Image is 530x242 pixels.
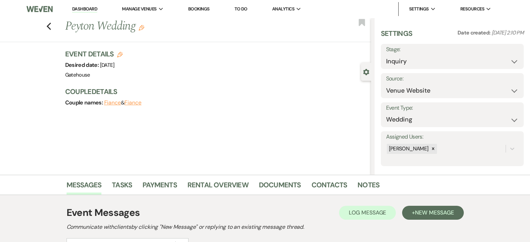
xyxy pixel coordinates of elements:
[409,6,429,13] span: Settings
[124,100,141,106] button: Fiance
[65,18,307,35] h1: Peyton Wedding
[122,6,156,13] span: Manage Venues
[104,99,141,106] span: &
[65,99,104,106] span: Couple names:
[386,103,519,113] label: Event Type:
[26,2,53,16] img: Weven Logo
[272,6,294,13] span: Analytics
[387,144,430,154] div: [PERSON_NAME]
[67,179,102,195] a: Messages
[112,179,132,195] a: Tasks
[139,24,144,31] button: Edit
[65,61,100,69] span: Desired date:
[386,132,519,142] label: Assigned Users:
[386,74,519,84] label: Source:
[312,179,347,195] a: Contacts
[259,179,301,195] a: Documents
[65,87,364,96] h3: Couple Details
[358,179,379,195] a: Notes
[415,209,454,216] span: New Message
[235,6,247,12] a: To Do
[349,209,386,216] span: Log Message
[67,205,140,220] h1: Event Messages
[458,29,492,36] span: Date created:
[65,49,123,59] h3: Event Details
[104,100,121,106] button: Fiance
[381,29,413,44] h3: Settings
[72,6,97,13] a: Dashboard
[460,6,484,13] span: Resources
[402,206,463,220] button: +New Message
[386,45,519,55] label: Stage:
[492,29,524,36] span: [DATE] 2:10 PM
[65,71,90,78] span: Gatehouse
[188,6,210,12] a: Bookings
[187,179,248,195] a: Rental Overview
[100,62,115,69] span: [DATE]
[143,179,177,195] a: Payments
[363,68,369,75] button: Close lead details
[67,223,464,231] h2: Communicate with clients by clicking "New Message" or replying to an existing message thread.
[339,206,396,220] button: Log Message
